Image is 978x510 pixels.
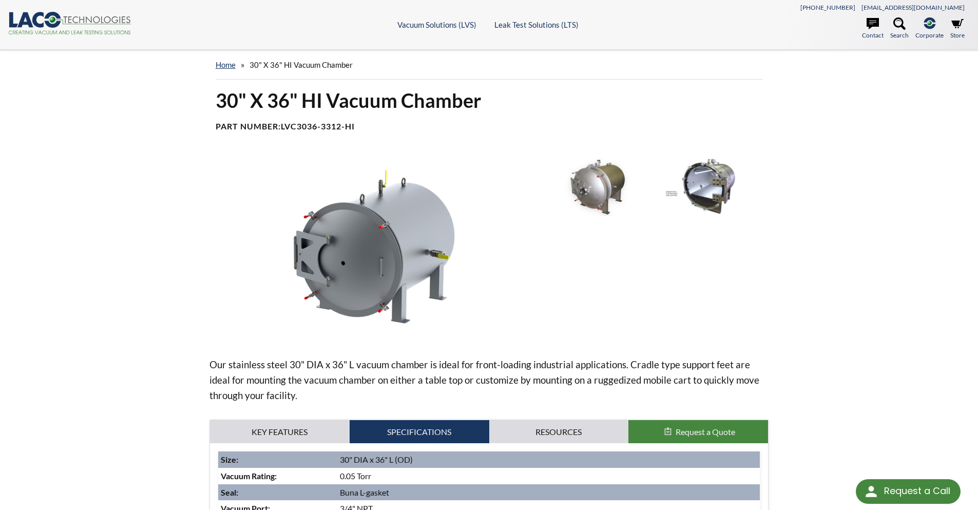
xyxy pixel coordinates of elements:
span: Corporate [915,30,944,40]
img: round button [863,483,879,500]
a: [PHONE_NUMBER] [800,4,855,11]
img: SS Horizontal Industrial Vacuum Chamber, right side angle view [209,157,537,341]
strong: Size [221,455,236,464]
img: Vacuum Chamber with acrylic door, custom shelf and lighting, front view [657,157,763,216]
a: Vacuum Solutions (LVS) [397,20,476,29]
a: Key Features [210,420,350,444]
a: Specifications [350,420,489,444]
td: 30" DIA x 36" L (OD) [337,451,760,468]
a: Store [950,17,965,40]
div: Request a Call [884,479,950,503]
strong: Seal [221,487,236,497]
button: Request a Quote [628,420,768,444]
td: : [218,451,337,468]
h1: 30" X 36" HI Vacuum Chamber [216,88,763,113]
a: [EMAIL_ADDRESS][DOMAIN_NAME] [861,4,965,11]
a: Contact [862,17,884,40]
img: Custom Vacuum Chamber with Hinged Door, front angle view [545,157,651,216]
span: 30" X 36" HI Vacuum Chamber [250,60,353,69]
div: » [216,50,763,80]
a: Leak Test Solutions (LTS) [494,20,579,29]
td: : [218,468,337,484]
td: : [218,484,337,501]
h4: Part Number: [216,121,763,132]
a: Search [890,17,909,40]
td: Buna L-gasket [337,484,760,501]
b: LVC3036-3312-HI [281,121,355,131]
td: 0.05 Torr [337,468,760,484]
strong: Vacuum Rating [221,471,275,481]
a: Resources [489,420,629,444]
span: Request a Quote [676,427,735,437]
p: Our stainless steel 30" DIA x 36" L vacuum chamber is ideal for front-loading industrial applicat... [209,357,769,403]
a: home [216,60,236,69]
div: Request a Call [856,479,961,504]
